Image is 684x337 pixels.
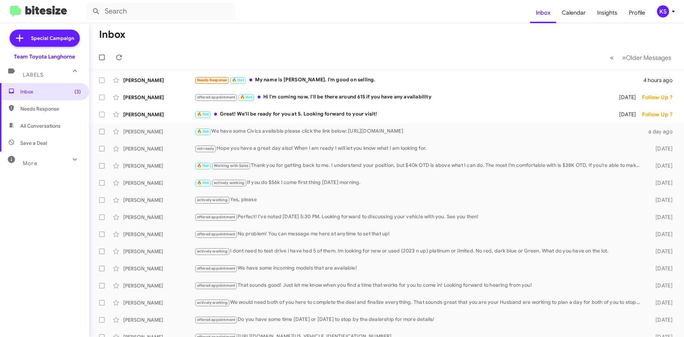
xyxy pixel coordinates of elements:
[642,94,678,101] div: Follow Up ?
[20,122,61,129] span: All Conversations
[610,94,642,101] div: [DATE]
[123,248,195,255] div: [PERSON_NAME]
[195,144,644,153] div: Hope you have a great day also! When I am ready I will let you know what I am looking for.
[197,300,228,305] span: actively working
[123,162,195,169] div: [PERSON_NAME]
[197,317,235,322] span: offered appointment
[644,299,678,306] div: [DATE]
[195,110,610,118] div: Great! We'll be ready for you at 5. Looking forward to your visit!
[606,50,618,65] button: Previous
[195,298,644,307] div: We would need both of you here to complete the deal and finalize everything. That sounds great th...
[123,77,195,84] div: [PERSON_NAME]
[123,128,195,135] div: [PERSON_NAME]
[74,88,81,95] span: (3)
[20,139,47,147] span: Save a Deal
[644,265,678,272] div: [DATE]
[644,179,678,187] div: [DATE]
[556,2,591,23] a: Calendar
[197,215,235,219] span: offered appointment
[123,145,195,152] div: [PERSON_NAME]
[99,29,125,40] h1: Inbox
[195,316,644,324] div: Do you have some time [DATE] or [DATE] to stop by the dealership for more details/
[195,213,644,221] div: Perfect! I've noted [DATE] 5:30 PM. Looking forward to discussing your vehicle with you. See you ...
[86,3,236,20] input: Search
[10,30,80,47] a: Special Campaign
[123,265,195,272] div: [PERSON_NAME]
[197,112,209,117] span: 🔥 Hot
[197,266,235,271] span: offered appointment
[23,72,43,78] span: Labels
[240,95,252,99] span: 🔥 Hot
[644,316,678,323] div: [DATE]
[643,77,678,84] div: 4 hours ago
[197,232,235,236] span: offered appointment
[622,53,626,62] span: »
[197,180,209,185] span: 🔥 Hot
[606,50,675,65] nav: Page navigation example
[644,248,678,255] div: [DATE]
[644,282,678,289] div: [DATE]
[195,179,644,187] div: If you do $56k I come first thing [DATE] morning.
[618,50,675,65] button: Next
[651,5,676,17] button: KS
[20,88,81,95] span: Inbox
[197,129,209,134] span: 🔥 Hot
[214,163,249,168] span: Working with Sales
[23,160,37,167] span: More
[644,162,678,169] div: [DATE]
[197,95,235,99] span: offered appointment
[123,179,195,187] div: [PERSON_NAME]
[644,214,678,221] div: [DATE]
[195,196,644,204] div: Yes, please
[20,105,81,112] span: Needs Response
[195,162,644,170] div: Thank you for getting back to me. I understand your position, but $40k OTD is above what I can do...
[195,230,644,238] div: No problem! You can message me here at anytime to set that up!
[232,78,244,82] span: 🔥 Hot
[195,93,610,101] div: Hi I'm coming now. I'll be there around 615 if you have any availability
[197,146,214,151] span: not ready
[623,2,651,23] a: Profile
[197,198,228,202] span: actively working
[214,180,244,185] span: actively working
[14,53,75,60] div: Team Toyota Langhorne
[195,247,644,255] div: I dont need to test drive i have had 5 of them. Im looking for new or used (2023 n up) platinum o...
[197,283,235,288] span: offered appointment
[610,111,642,118] div: [DATE]
[195,127,644,136] div: We have some Civics available please click the link below: [URL][DOMAIN_NAME]
[530,2,556,23] a: Inbox
[197,163,209,168] span: 🔥 Hot
[644,231,678,238] div: [DATE]
[123,94,195,101] div: [PERSON_NAME]
[123,282,195,289] div: [PERSON_NAME]
[195,281,644,290] div: That sounds good! Just let me know when you find a time that works for you to come in! Looking fo...
[31,35,74,42] span: Special Campaign
[610,53,614,62] span: «
[123,196,195,204] div: [PERSON_NAME]
[657,5,669,17] div: KS
[195,264,644,272] div: We have some incoming models that are available!
[642,111,678,118] div: Follow Up ?
[123,214,195,221] div: [PERSON_NAME]
[644,128,678,135] div: a day ago
[644,196,678,204] div: [DATE]
[123,316,195,323] div: [PERSON_NAME]
[195,76,643,84] div: My name is [PERSON_NAME]. I'm good on selling.
[626,54,671,62] span: Older Messages
[123,111,195,118] div: [PERSON_NAME]
[591,2,623,23] a: Insights
[197,249,228,254] span: actively working
[123,231,195,238] div: [PERSON_NAME]
[644,145,678,152] div: [DATE]
[197,78,227,82] span: Needs Response
[123,299,195,306] div: [PERSON_NAME]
